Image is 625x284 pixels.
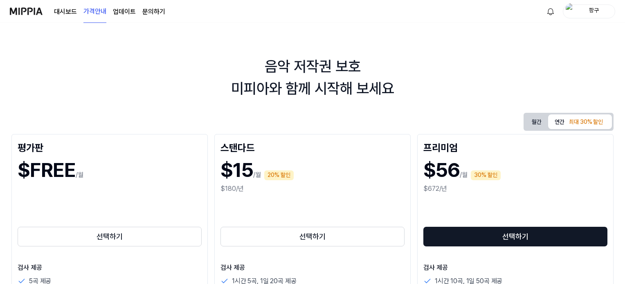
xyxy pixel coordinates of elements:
div: 팡구 [578,7,610,16]
div: 최대 30% 할인 [567,117,605,127]
a: 대시보드 [54,7,77,17]
a: 선택하기 [220,225,405,248]
div: 프리미엄 [423,140,607,153]
img: profile [566,3,576,20]
button: 선택하기 [423,227,607,246]
a: 선택하기 [18,225,202,248]
a: 문의하기 [142,7,165,17]
div: $672/년 [423,184,607,194]
button: 연간 [548,114,612,129]
div: 30% 할인 [471,170,501,180]
button: 선택하기 [18,227,202,246]
button: profile팡구 [563,4,615,18]
div: 20% 할인 [264,170,294,180]
p: 검사 제공 [18,263,202,273]
a: 선택하기 [423,225,607,248]
p: /월 [253,170,261,180]
h1: $15 [220,157,253,184]
button: 월간 [525,116,548,128]
h1: $56 [423,157,460,184]
p: 검사 제공 [220,263,405,273]
button: 선택하기 [220,227,405,246]
h1: $FREE [18,157,76,184]
div: $180/년 [220,184,405,194]
a: 가격안내 [83,0,106,23]
div: 스탠다드 [220,140,405,153]
p: /월 [76,170,83,180]
img: 알림 [546,7,555,16]
p: /월 [460,170,468,180]
p: 검사 제공 [423,263,607,273]
a: 업데이트 [113,7,136,17]
div: 평가판 [18,140,202,153]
